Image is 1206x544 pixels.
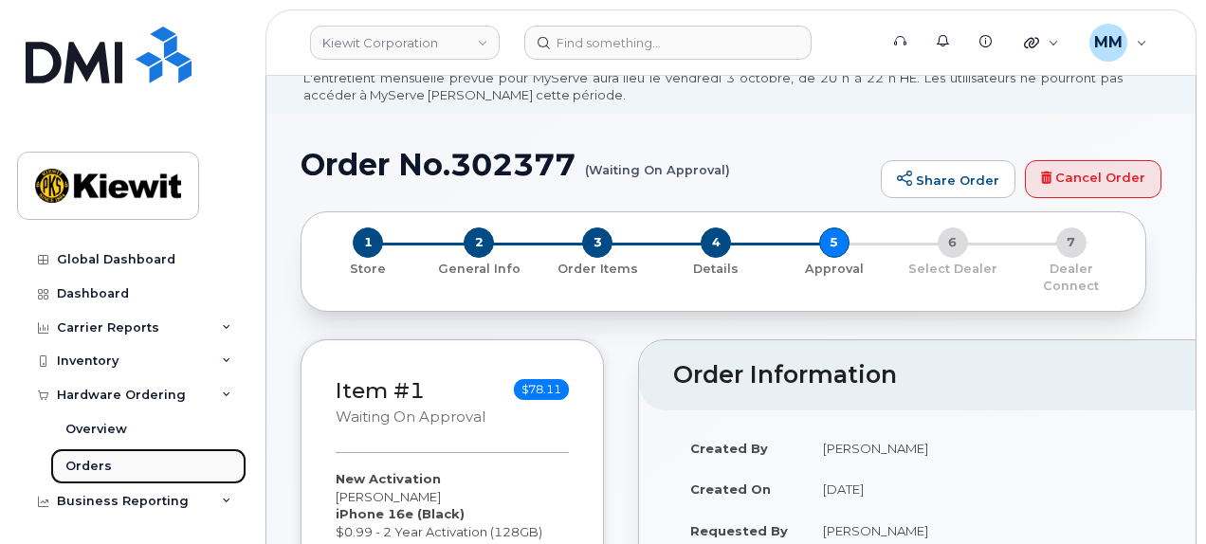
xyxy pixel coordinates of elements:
[1124,462,1192,530] iframe: Messenger Launcher
[582,227,612,258] span: 3
[881,160,1015,198] a: Share Order
[336,408,485,426] small: Waiting On Approval
[690,481,771,497] strong: Created On
[1025,160,1161,198] a: Cancel Order
[690,523,788,538] strong: Requested By
[353,227,383,258] span: 1
[301,148,871,181] h1: Order No.302377
[657,258,776,278] a: 4 Details
[310,26,500,60] a: Kiewit Corporation
[336,471,441,486] strong: New Activation
[585,148,730,177] small: (Waiting On Approval)
[665,261,768,278] p: Details
[324,261,412,278] p: Store
[546,261,649,278] p: Order Items
[690,441,768,456] strong: Created By
[514,379,569,400] span: $78.11
[701,227,731,258] span: 4
[1011,24,1072,62] div: Quicklinks
[336,506,465,521] strong: iPhone 16e (Black)
[1076,24,1160,62] div: Michael Manahan
[420,258,539,278] a: 2 General Info
[317,258,420,278] a: 1 Store
[524,26,812,60] input: Find something...
[1094,31,1123,54] span: MM
[464,227,494,258] span: 2
[336,377,425,404] a: Item #1
[428,261,531,278] p: General Info
[539,258,657,278] a: 3 Order Items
